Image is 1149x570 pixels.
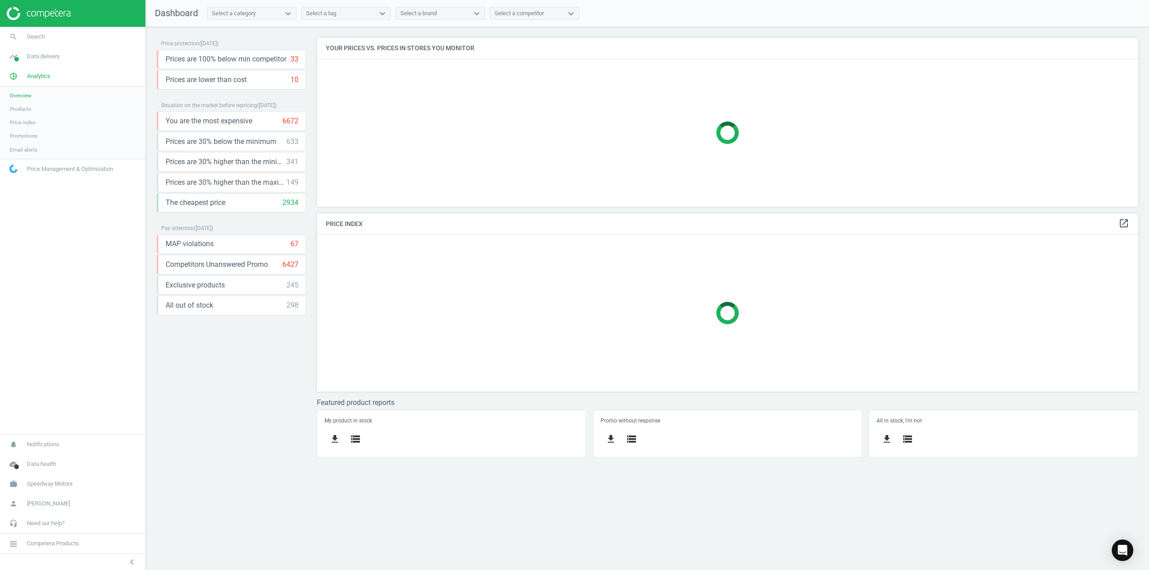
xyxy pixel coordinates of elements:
button: storage [897,429,918,450]
span: Price protection [161,40,199,47]
span: Prices are 30% higher than the minimum [166,157,286,167]
span: Competitors Unanswered Promo [166,260,268,270]
span: MAP violations [166,239,214,249]
span: Promotions [10,132,37,139]
span: Prices are 30% below the minimum [166,137,276,147]
span: Exclusive products [166,280,225,290]
span: Need our help? [27,519,65,527]
button: chevron_left [121,556,143,568]
span: Speedway Motors [27,480,73,488]
div: 245 [286,280,298,290]
div: 149 [286,178,298,187]
span: [PERSON_NAME] [27,500,70,508]
img: wGWNvw8QSZomAAAAABJRU5ErkJggg== [9,165,18,173]
button: get_app [601,429,621,450]
div: 67 [290,239,298,249]
div: 298 [286,300,298,310]
span: Prices are lower than cost [166,75,247,85]
div: 341 [286,157,298,167]
span: Search [27,33,45,41]
i: get_app [881,434,892,444]
div: 2934 [282,198,298,208]
button: get_app [877,429,897,450]
span: Data delivery [27,52,60,61]
img: ajHJNr6hYgQAAAAASUVORK5CYII= [7,7,70,20]
i: person [5,495,22,512]
span: Price Management & Optimization [27,165,113,173]
span: ( [DATE] ) [194,225,213,231]
i: notifications [5,436,22,453]
h3: Featured product reports [317,398,1138,407]
div: 10 [290,75,298,85]
span: Notifications [27,440,59,448]
i: headset_mic [5,515,22,532]
span: Overview [10,92,31,99]
h5: My product in stock [325,418,578,424]
h4: Your prices vs. prices in stores you monitor [317,38,1138,59]
span: Email alerts [10,146,37,153]
i: chevron_left [127,557,137,567]
span: Competera Products [27,540,79,548]
i: cloud_done [5,456,22,473]
i: storage [350,434,361,444]
div: 6427 [282,260,298,270]
span: Products [10,105,31,113]
div: Open Intercom Messenger [1112,540,1133,561]
i: pie_chart_outlined [5,68,22,85]
span: ( [DATE] ) [199,40,219,47]
div: Select a category [212,9,256,17]
span: The cheapest price [166,198,225,208]
i: open_in_new [1118,218,1129,229]
span: Price index [10,119,35,126]
h5: Promo without response [601,418,854,424]
span: ( [DATE] ) [257,102,276,109]
h4: Price Index [317,213,1138,235]
a: open_in_new [1118,218,1129,230]
span: All out of stock [166,300,213,310]
span: Dashboard [155,8,198,18]
i: search [5,28,22,45]
span: Prices are 100% below min competitor [166,54,286,64]
button: storage [345,429,366,450]
button: storage [621,429,642,450]
span: Situation on the market before repricing [161,102,257,109]
i: timeline [5,48,22,65]
div: 33 [290,54,298,64]
h5: All in stock, i'm not [877,418,1130,424]
span: You are the most expensive [166,116,252,126]
div: Select a competitor [495,9,544,17]
i: work [5,475,22,492]
div: Select a brand [400,9,437,17]
i: get_app [605,434,616,444]
div: 633 [286,137,298,147]
span: Data health [27,460,56,468]
span: Prices are 30% higher than the maximal [166,178,286,187]
div: Select a tag [306,9,336,17]
span: Pay attention [161,225,194,231]
div: 6672 [282,116,298,126]
i: get_app [329,434,340,444]
button: get_app [325,429,345,450]
i: storage [902,434,913,444]
span: Analytics [27,72,50,80]
i: storage [626,434,637,444]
